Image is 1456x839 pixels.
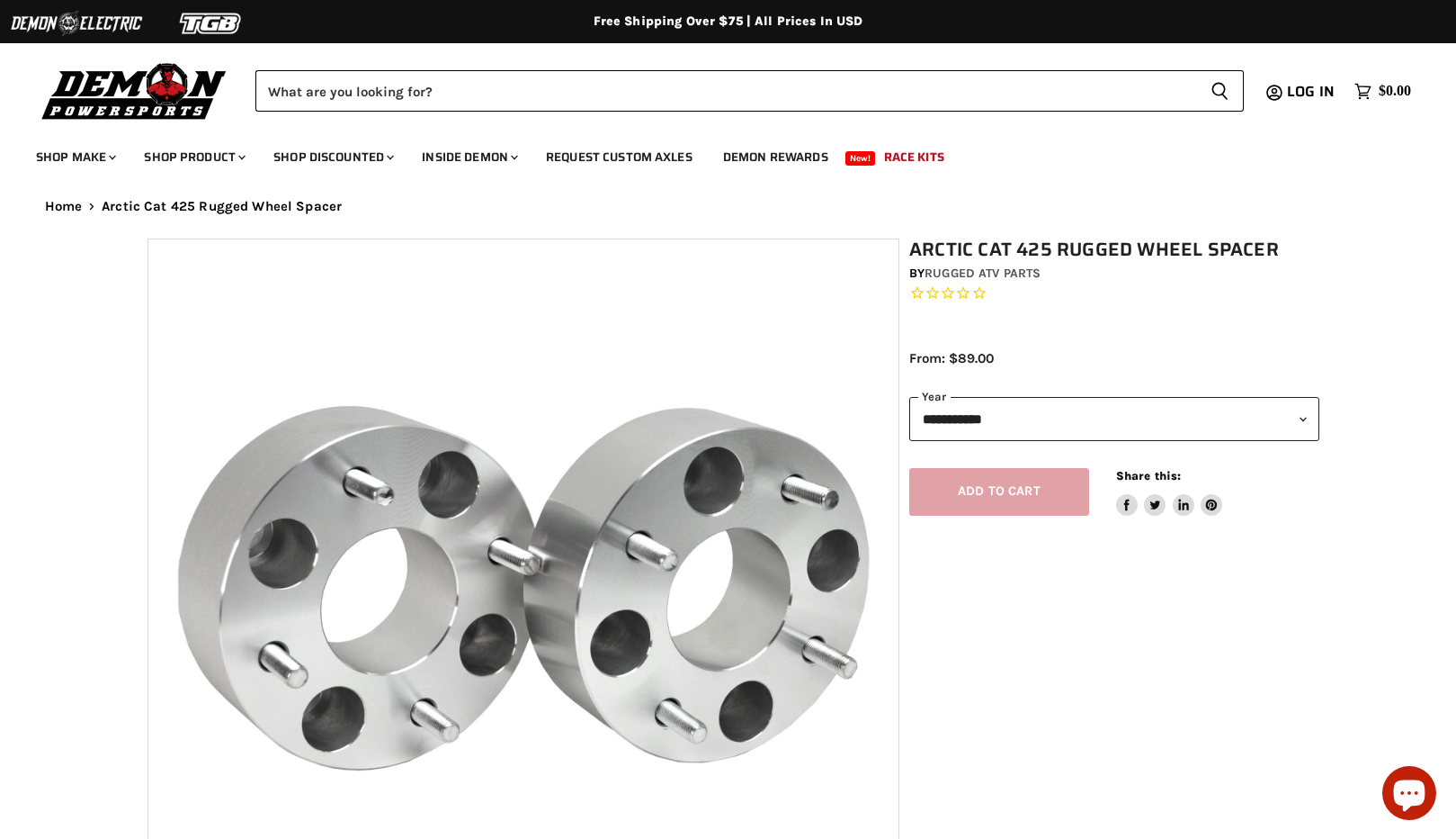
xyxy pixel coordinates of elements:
[909,284,1319,303] span: Rated 0.0 out of 5 stars 0 reviews
[871,139,958,176] a: Race Kits
[1379,83,1411,100] span: $0.00
[144,6,279,41] img: TGB Logo 2
[909,350,994,366] span: From: $89.00
[909,239,1319,261] h1: Arctic Cat 425 Rugged Wheel Spacer
[9,6,144,41] img: Demon Electric Logo 2
[1377,766,1442,825] inbox-online-store-chat: Shopify online store chat
[1196,70,1244,112] button: Search
[102,199,342,214] span: Arctic Cat 425 Rugged Wheel Spacer
[710,139,842,176] a: Demon Rewards
[532,139,706,176] a: Request Custom Axles
[925,266,1041,281] a: Rugged ATV Parts
[45,199,83,214] a: Home
[909,264,1319,284] div: by
[130,139,256,176] a: Shop Product
[845,151,876,166] span: New!
[408,139,529,176] a: Inside Demon
[1116,468,1223,516] aside: Share this:
[260,139,405,176] a: Shop Discounted
[22,139,127,176] a: Shop Make
[1279,84,1345,100] a: Log in
[1116,469,1181,483] span: Share this:
[1345,78,1420,104] a: $0.00
[9,199,1448,214] nav: Breadcrumbs
[255,70,1244,112] form: Product
[36,59,233,122] img: Demon Powersports
[255,70,1196,112] input: Search
[9,14,1448,30] div: Free Shipping Over $75 | All Prices In USD
[909,397,1319,441] select: year
[1287,80,1335,103] span: Log in
[22,131,1407,176] ul: Main menu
